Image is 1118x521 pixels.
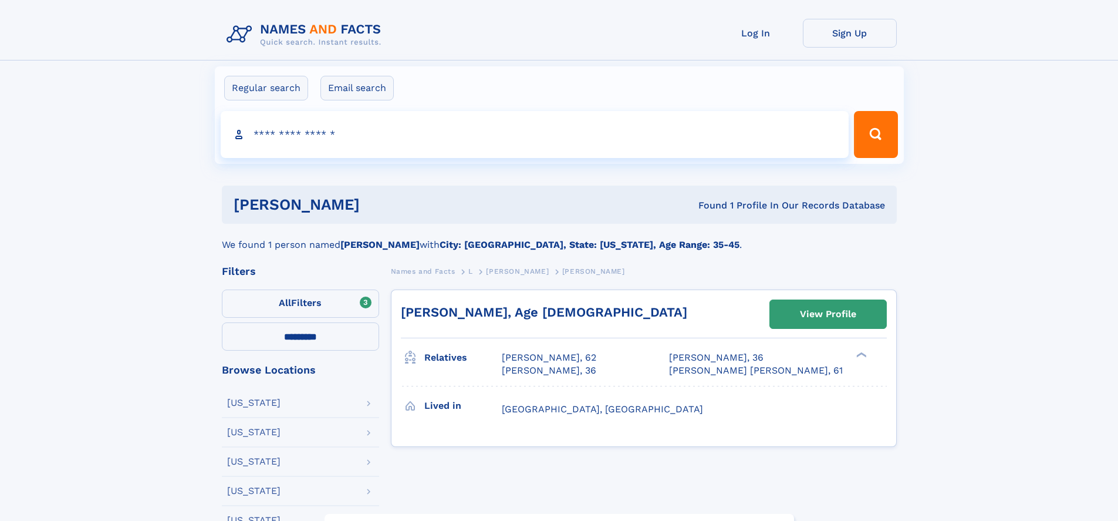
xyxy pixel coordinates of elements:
a: [PERSON_NAME] [486,264,549,278]
h3: Relatives [424,348,502,368]
span: L [468,267,473,275]
b: City: [GEOGRAPHIC_DATA], State: [US_STATE], Age Range: 35-45 [440,239,739,250]
span: All [279,297,291,308]
div: Found 1 Profile In Our Records Database [529,199,885,212]
a: [PERSON_NAME], 62 [502,351,596,364]
div: [US_STATE] [227,428,281,437]
b: [PERSON_NAME] [340,239,420,250]
label: Regular search [224,76,308,100]
a: View Profile [770,300,886,328]
a: Names and Facts [391,264,455,278]
div: Browse Locations [222,365,379,375]
a: Log In [709,19,803,48]
div: View Profile [800,301,856,328]
label: Email search [320,76,394,100]
div: ❯ [853,351,867,359]
a: [PERSON_NAME] [PERSON_NAME], 61 [669,364,843,377]
span: [GEOGRAPHIC_DATA], [GEOGRAPHIC_DATA] [502,404,703,415]
a: [PERSON_NAME], 36 [669,351,764,364]
button: Search Button [854,111,897,158]
div: We found 1 person named with . [222,224,897,252]
label: Filters [222,290,379,318]
a: L [468,264,473,278]
h1: [PERSON_NAME] [234,197,529,212]
a: [PERSON_NAME], 36 [502,364,596,377]
h3: Lived in [424,396,502,416]
a: Sign Up [803,19,897,48]
input: search input [221,111,849,158]
span: [PERSON_NAME] [486,267,549,275]
div: [US_STATE] [227,486,281,496]
a: [PERSON_NAME], Age [DEMOGRAPHIC_DATA] [401,305,687,320]
div: [US_STATE] [227,457,281,466]
div: Filters [222,266,379,277]
img: Logo Names and Facts [222,19,391,51]
span: [PERSON_NAME] [562,267,625,275]
div: [US_STATE] [227,398,281,408]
